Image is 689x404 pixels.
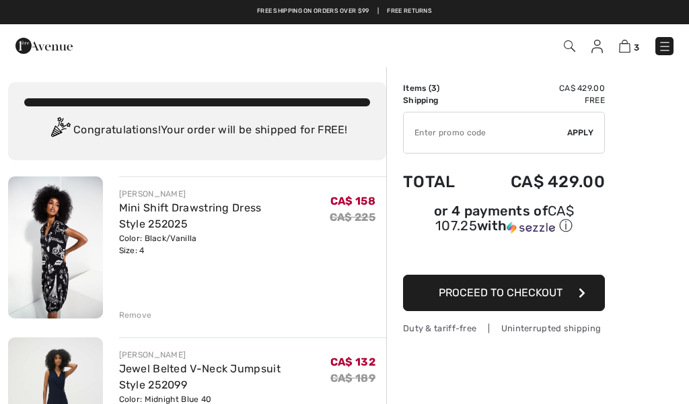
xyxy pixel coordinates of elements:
[403,94,475,106] td: Shipping
[46,117,73,144] img: Congratulation2.svg
[619,38,639,54] a: 3
[403,322,605,335] div: Duty & tariff-free | Uninterrupted shipping
[475,159,605,205] td: CA$ 429.00
[330,372,375,384] s: CA$ 189
[403,159,475,205] td: Total
[119,362,281,391] a: Jewel Belted V-Neck Jumpsuit Style 252099
[439,286,563,299] span: Proceed to Checkout
[475,94,605,106] td: Free
[403,240,605,270] iframe: PayPal-paypal
[431,83,437,93] span: 3
[507,222,555,234] img: Sezzle
[330,356,375,368] span: CA$ 132
[387,7,432,16] a: Free Returns
[658,40,672,53] img: Menu
[330,195,375,207] span: CA$ 158
[403,82,475,94] td: Items ( )
[119,309,152,321] div: Remove
[634,42,639,53] span: 3
[403,275,605,311] button: Proceed to Checkout
[567,127,594,139] span: Apply
[435,203,574,234] span: CA$ 107.25
[24,117,370,144] div: Congratulations! Your order will be shipped for FREE!
[377,7,379,16] span: |
[403,205,605,240] div: or 4 payments ofCA$ 107.25withSezzle Click to learn more about Sezzle
[403,205,605,235] div: or 4 payments of with
[119,349,330,361] div: [PERSON_NAME]
[119,201,262,230] a: Mini Shift Drawstring Dress Style 252025
[330,211,375,224] s: CA$ 225
[8,176,103,318] img: Mini Shift Drawstring Dress Style 252025
[564,40,575,52] img: Search
[591,40,603,53] img: My Info
[404,112,567,153] input: Promo code
[475,82,605,94] td: CA$ 429.00
[257,7,369,16] a: Free shipping on orders over $99
[15,32,73,59] img: 1ère Avenue
[15,38,73,51] a: 1ère Avenue
[619,40,630,53] img: Shopping Bag
[119,188,330,200] div: [PERSON_NAME]
[119,232,330,257] div: Color: Black/Vanilla Size: 4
